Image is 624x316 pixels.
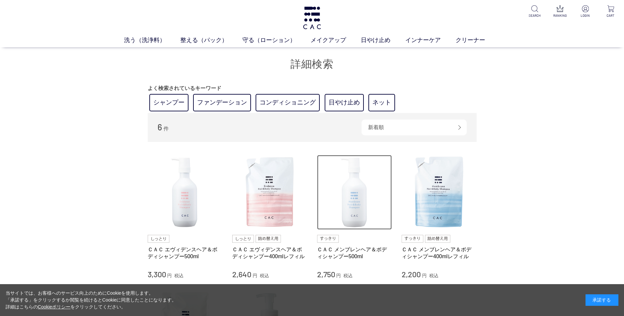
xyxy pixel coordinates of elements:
p: RANKING [552,13,568,18]
a: ＣＡＣ メンブレンヘア＆ボディシャンプー400mlレフィル [402,246,477,260]
span: 税込 [174,273,184,278]
a: 日やけ止め [325,94,364,111]
h1: 詳細検索 [148,57,477,71]
span: 件 [163,126,169,131]
p: CART [603,13,619,18]
img: しっとり [148,235,169,243]
img: しっとり [232,235,254,243]
a: Cookieポリシー [38,304,71,309]
a: シャンプー [149,94,188,111]
a: ファンデーション [193,94,251,111]
div: 承諾する [586,294,618,306]
span: 税込 [260,273,269,278]
span: 税込 [343,273,353,278]
span: 3,300 [148,269,166,279]
img: 詰め替え用 [256,235,281,243]
a: 洗う（洗浄料） [124,36,180,45]
span: 円 [422,273,427,278]
span: 2,640 [232,269,251,279]
p: よく検索されているキーワード [148,84,477,92]
a: CART [603,5,619,18]
a: 日やけ止め [361,36,405,45]
a: ネット [368,94,395,111]
a: ＣＡＣ メンブレンヘア＆ボディシャンプー500ml [317,246,392,260]
span: 円 [167,273,172,278]
p: LOGIN [577,13,593,18]
a: SEARCH [527,5,543,18]
p: SEARCH [527,13,543,18]
img: ＣＡＣ メンブレンヘア＆ボディシャンプー400mlレフィル [402,155,477,230]
img: ＣＡＣ エヴィデンスヘア＆ボディシャンプー500ml [148,155,223,230]
img: 詰め替え用 [425,235,450,243]
span: 円 [336,273,341,278]
span: 円 [253,273,257,278]
a: メイクアップ [311,36,361,45]
a: 守る（ローション） [242,36,311,45]
span: 税込 [429,273,438,278]
a: ＣＡＣ エヴィデンスヘア＆ボディシャンプー400mlレフィル [232,246,307,260]
div: 新着順 [362,120,467,135]
span: 2,750 [317,269,335,279]
img: ＣＡＣ メンブレンヘア＆ボディシャンプー500ml [317,155,392,230]
span: 2,200 [402,269,421,279]
a: ＣＡＣ エヴィデンスヘア＆ボディシャンプー500ml [148,246,223,260]
a: 整える（パック） [180,36,242,45]
a: RANKING [552,5,568,18]
div: 当サイトでは、お客様へのサービス向上のためにCookieを使用します。 「承諾する」をクリックするか閲覧を続けるとCookieに同意したことになります。 詳細はこちらの をクリックしてください。 [6,290,177,310]
a: インナーケア [405,36,456,45]
a: LOGIN [577,5,593,18]
img: すっきり [317,235,339,243]
a: クリーナー [456,36,500,45]
img: logo [302,7,322,29]
img: ＣＡＣ エヴィデンスヘア＆ボディシャンプー400mlレフィル [232,155,307,230]
span: 6 [158,122,162,132]
a: コンディショニング [256,94,320,111]
img: すっきり [402,235,423,243]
